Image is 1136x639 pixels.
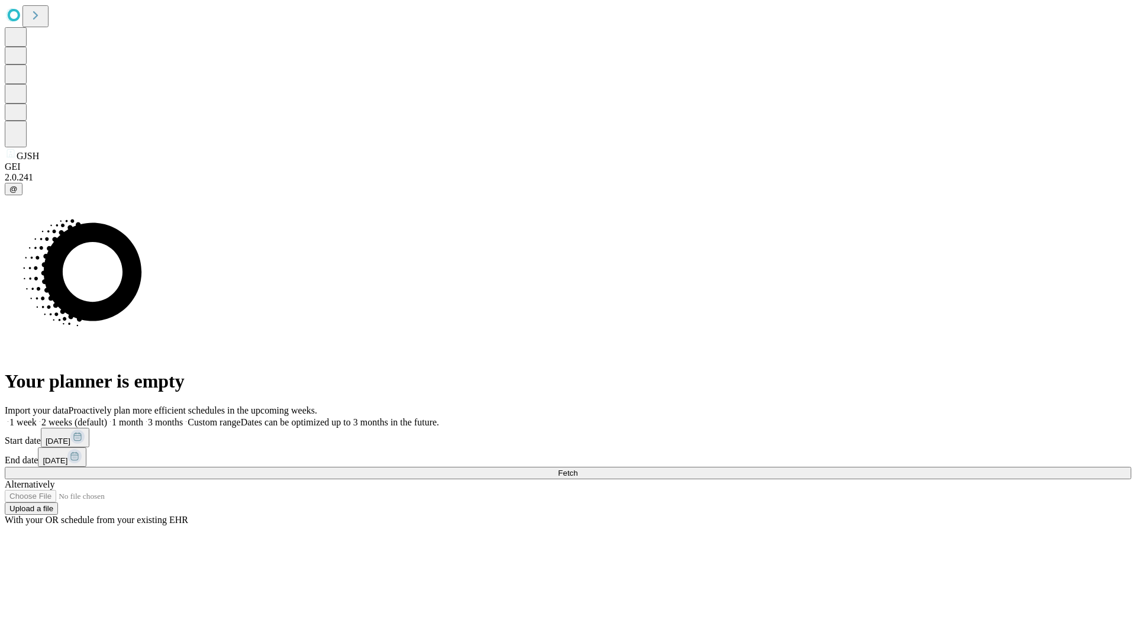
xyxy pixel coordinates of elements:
button: [DATE] [38,447,86,467]
span: 1 week [9,417,37,427]
button: Fetch [5,467,1131,479]
h1: Your planner is empty [5,370,1131,392]
span: [DATE] [43,456,67,465]
span: [DATE] [46,437,70,446]
span: Proactively plan more efficient schedules in the upcoming weeks. [69,405,317,415]
span: Fetch [558,469,577,477]
div: 2.0.241 [5,172,1131,183]
span: @ [9,185,18,193]
button: [DATE] [41,428,89,447]
span: With your OR schedule from your existing EHR [5,515,188,525]
span: Alternatively [5,479,54,489]
span: Import your data [5,405,69,415]
span: Dates can be optimized up to 3 months in the future. [241,417,439,427]
span: 1 month [112,417,143,427]
button: @ [5,183,22,195]
span: 3 months [148,417,183,427]
div: End date [5,447,1131,467]
div: GEI [5,162,1131,172]
span: GJSH [17,151,39,161]
div: Start date [5,428,1131,447]
span: 2 weeks (default) [41,417,107,427]
span: Custom range [188,417,240,427]
button: Upload a file [5,502,58,515]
